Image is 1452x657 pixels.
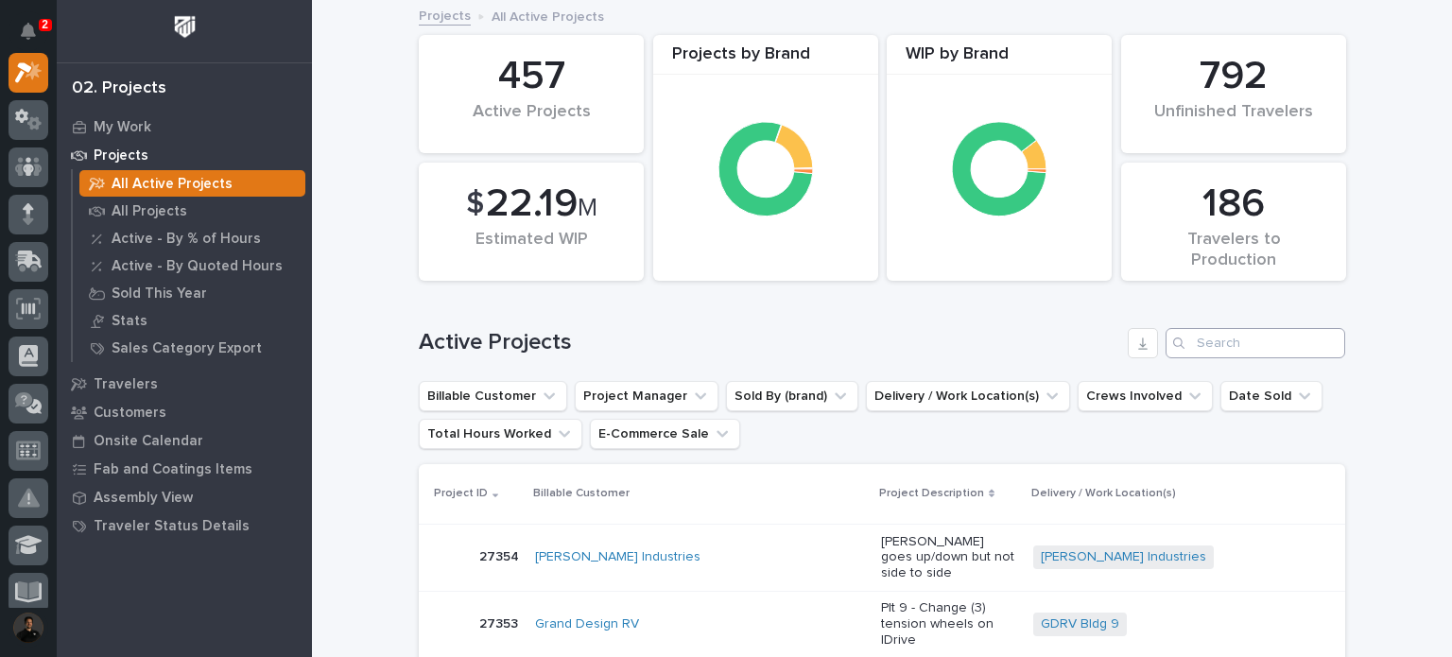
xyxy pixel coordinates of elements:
img: Workspace Logo [167,9,202,44]
p: Plt 9 - Change (3) tension wheels on IDrive [881,600,1018,648]
p: 2 [42,18,48,31]
div: Notifications2 [24,23,48,53]
input: Search [1166,328,1345,358]
a: My Work [57,112,312,141]
div: Travelers to Production [1153,230,1314,269]
a: Sales Category Export [73,335,312,361]
a: All Active Projects [73,170,312,197]
p: Travelers [94,376,158,393]
p: Sold This Year [112,285,207,303]
p: Projects [94,147,148,164]
button: Date Sold [1220,381,1322,411]
a: Travelers [57,370,312,398]
div: 792 [1153,53,1314,100]
a: Grand Design RV [535,616,639,632]
button: E-Commerce Sale [590,419,740,449]
button: Notifications [9,11,48,51]
p: Project ID [434,483,488,504]
p: 27354 [479,545,523,565]
span: M [578,196,597,220]
p: All Projects [112,203,187,220]
p: Fab and Coatings Items [94,461,252,478]
p: Assembly View [94,490,193,507]
a: Traveler Status Details [57,511,312,540]
p: My Work [94,119,151,136]
a: Active - By Quoted Hours [73,252,312,279]
a: Sold This Year [73,280,312,306]
p: Active - By % of Hours [112,231,261,248]
button: Delivery / Work Location(s) [866,381,1070,411]
button: Billable Customer [419,381,567,411]
a: Active - By % of Hours [73,225,312,251]
button: Crews Involved [1078,381,1213,411]
a: All Projects [73,198,312,224]
button: users-avatar [9,608,48,648]
h1: Active Projects [419,329,1120,356]
div: Projects by Brand [653,44,878,76]
button: Sold By (brand) [726,381,858,411]
p: All Active Projects [112,176,233,193]
p: Active - By Quoted Hours [112,258,283,275]
div: Active Projects [451,102,612,142]
button: Total Hours Worked [419,419,582,449]
a: Onsite Calendar [57,426,312,455]
p: Billable Customer [533,483,630,504]
p: Project Description [879,483,984,504]
a: Stats [73,307,312,334]
p: Traveler Status Details [94,518,250,535]
p: Stats [112,313,147,330]
a: Projects [57,141,312,169]
a: GDRV Bldg 9 [1041,616,1119,632]
p: All Active Projects [492,5,604,26]
a: [PERSON_NAME] Industries [1041,549,1206,565]
div: Estimated WIP [451,230,612,269]
div: Unfinished Travelers [1153,102,1314,142]
p: Delivery / Work Location(s) [1031,483,1176,504]
button: Project Manager [575,381,718,411]
p: Onsite Calendar [94,433,203,450]
p: Customers [94,405,166,422]
p: 27353 [479,613,522,632]
div: 02. Projects [72,78,166,99]
p: Sales Category Export [112,340,262,357]
a: Fab and Coatings Items [57,455,312,483]
div: 457 [451,53,612,100]
p: [PERSON_NAME] goes up/down but not side to side [881,534,1018,581]
a: Customers [57,398,312,426]
div: WIP by Brand [887,44,1112,76]
span: 22.19 [486,184,578,224]
a: Projects [419,4,471,26]
div: 186 [1153,181,1314,228]
a: [PERSON_NAME] Industries [535,549,700,565]
a: Assembly View [57,483,312,511]
span: $ [466,186,484,222]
